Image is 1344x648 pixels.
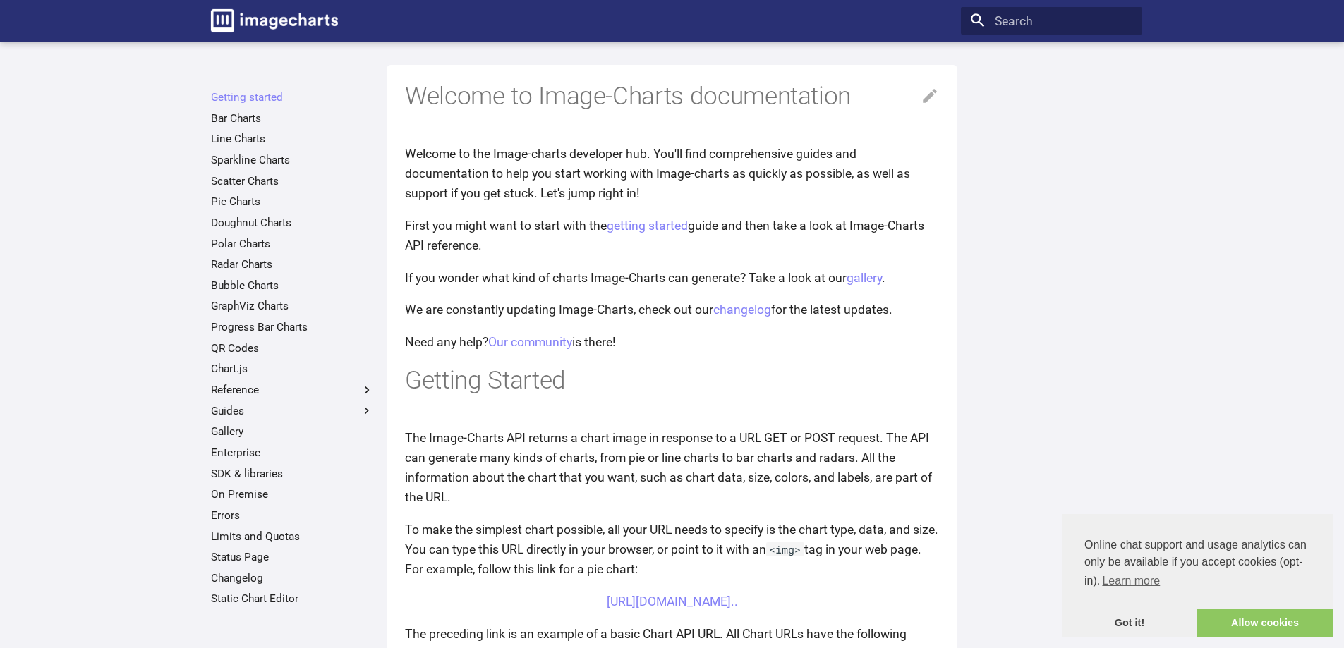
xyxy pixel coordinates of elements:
[211,237,374,251] a: Polar Charts
[211,320,374,334] a: Progress Bar Charts
[211,90,374,104] a: Getting started
[766,542,804,556] code: <img>
[405,332,939,352] p: Need any help? is there!
[211,550,374,564] a: Status Page
[211,362,374,376] a: Chart.js
[211,404,374,418] label: Guides
[1062,609,1197,637] a: dismiss cookie message
[211,153,374,167] a: Sparkline Charts
[211,195,374,209] a: Pie Charts
[405,268,939,288] p: If you wonder what kind of charts Image-Charts can generate? Take a look at our .
[211,257,374,271] a: Radar Charts
[405,216,939,255] p: First you might want to start with the guide and then take a look at Image-Charts API reference.
[405,365,939,397] h1: Getting Started
[211,383,374,397] label: Reference
[211,299,374,313] a: GraphViz Charts
[488,335,572,349] a: Our community
[713,302,771,317] a: changelog
[211,9,338,32] img: logo
[961,7,1142,35] input: Search
[211,508,374,522] a: Errors
[211,216,374,230] a: Doughnut Charts
[607,594,738,609] a: [URL][DOMAIN_NAME]..
[405,520,939,579] p: To make the simplest chart possible, all your URL needs to specify is the chart type, data, and s...
[1084,537,1310,592] span: Online chat support and usage analytics can only be available if you accept cookies (opt-in).
[211,571,374,585] a: Changelog
[1062,514,1333,637] div: cookieconsent
[211,132,374,146] a: Line Charts
[211,592,374,606] a: Static Chart Editor
[205,3,344,38] a: Image-Charts documentation
[211,467,374,481] a: SDK & libraries
[211,279,374,293] a: Bubble Charts
[211,341,374,355] a: QR Codes
[211,487,374,501] a: On Premise
[405,80,939,113] h1: Welcome to Image-Charts documentation
[211,174,374,188] a: Scatter Charts
[211,424,374,439] a: Gallery
[211,530,374,544] a: Limits and Quotas
[607,219,688,233] a: getting started
[1100,570,1162,592] a: learn more about cookies
[847,271,882,285] a: gallery
[405,144,939,203] p: Welcome to the Image-charts developer hub. You'll find comprehensive guides and documentation to ...
[405,428,939,508] p: The Image-Charts API returns a chart image in response to a URL GET or POST request. The API can ...
[1197,609,1333,637] a: allow cookies
[211,111,374,126] a: Bar Charts
[405,300,939,319] p: We are constantly updating Image-Charts, check out our for the latest updates.
[211,446,374,460] a: Enterprise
